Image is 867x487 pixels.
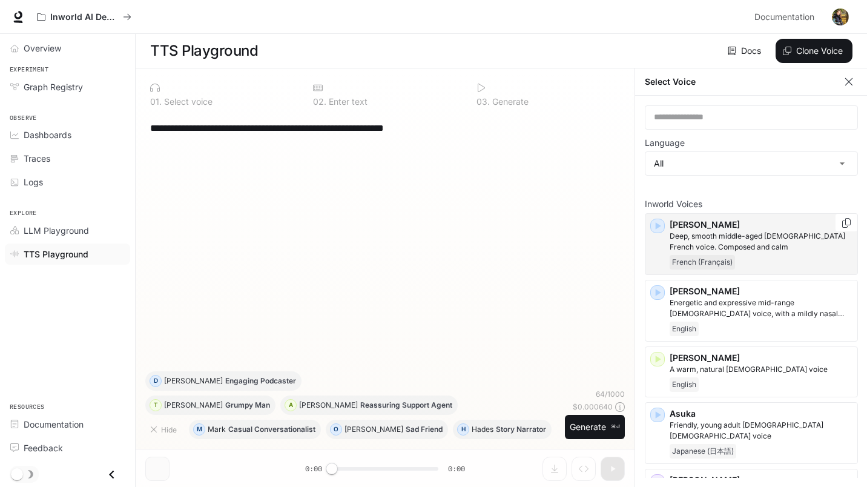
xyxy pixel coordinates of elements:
[5,243,130,265] a: TTS Playground
[164,377,223,385] p: [PERSON_NAME]
[5,38,130,59] a: Overview
[24,224,89,237] span: LLM Playground
[840,218,852,228] button: Copy Voice ID
[611,423,620,431] p: ⌘⏎
[670,420,852,442] p: Friendly, young adult Japanese female voice
[453,420,552,439] button: HHadesStory Narrator
[331,420,341,439] div: O
[496,426,546,433] p: Story Narrator
[360,402,452,409] p: Reassuring Support Agent
[326,420,448,439] button: O[PERSON_NAME]Sad Friend
[573,402,613,412] p: $ 0.000640
[5,220,130,241] a: LLM Playground
[164,402,223,409] p: [PERSON_NAME]
[150,98,162,106] p: 0 1 .
[150,396,161,415] div: T
[472,426,493,433] p: Hades
[670,377,699,392] span: English
[299,402,358,409] p: [PERSON_NAME]
[24,81,83,93] span: Graph Registry
[11,467,23,480] span: Dark mode toggle
[670,285,852,297] p: [PERSON_NAME]
[406,426,443,433] p: Sad Friend
[725,39,766,63] a: Docs
[280,396,458,415] button: A[PERSON_NAME]Reassuring Support Agent
[24,418,84,431] span: Documentation
[225,377,296,385] p: Engaging Podcaster
[645,152,857,175] div: All
[476,98,490,106] p: 0 3 .
[596,389,625,399] p: 64 / 1000
[208,426,226,433] p: Mark
[565,415,625,440] button: Generate⌘⏎
[5,437,130,459] a: Feedback
[670,352,852,364] p: [PERSON_NAME]
[344,426,403,433] p: [PERSON_NAME]
[670,322,699,336] span: English
[162,98,213,106] p: Select voice
[832,8,849,25] img: User avatar
[776,39,852,63] button: Clone Voice
[754,10,814,25] span: Documentation
[24,42,61,55] span: Overview
[150,39,258,63] h1: TTS Playground
[225,402,270,409] p: Grumpy Man
[5,124,130,145] a: Dashboards
[24,248,88,260] span: TTS Playground
[5,76,130,98] a: Graph Registry
[670,444,736,459] span: Japanese (日本語)
[98,462,125,487] button: Close drawer
[458,420,469,439] div: H
[189,420,321,439] button: MMarkCasual Conversationalist
[24,152,50,165] span: Traces
[670,231,852,253] p: Deep, smooth middle-aged male French voice. Composed and calm
[50,12,118,22] p: Inworld AI Demos
[313,98,326,106] p: 0 2 .
[285,396,296,415] div: A
[670,297,852,319] p: Energetic and expressive mid-range male voice, with a mildly nasal quality
[24,128,71,141] span: Dashboards
[194,420,205,439] div: M
[145,420,184,439] button: Hide
[228,426,315,433] p: Casual Conversationalist
[5,148,130,169] a: Traces
[670,408,852,420] p: Asuka
[145,371,302,391] button: D[PERSON_NAME]Engaging Podcaster
[5,171,130,193] a: Logs
[490,98,529,106] p: Generate
[150,371,161,391] div: D
[670,255,735,270] span: French (Français)
[5,414,130,435] a: Documentation
[24,176,43,188] span: Logs
[145,396,275,415] button: T[PERSON_NAME]Grumpy Man
[670,364,852,375] p: A warm, natural female voice
[750,5,823,29] a: Documentation
[670,474,852,486] p: [PERSON_NAME]
[24,442,63,454] span: Feedback
[31,5,137,29] button: All workspaces
[645,200,858,208] p: Inworld Voices
[670,219,852,231] p: [PERSON_NAME]
[645,139,685,147] p: Language
[828,5,852,29] button: User avatar
[326,98,368,106] p: Enter text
